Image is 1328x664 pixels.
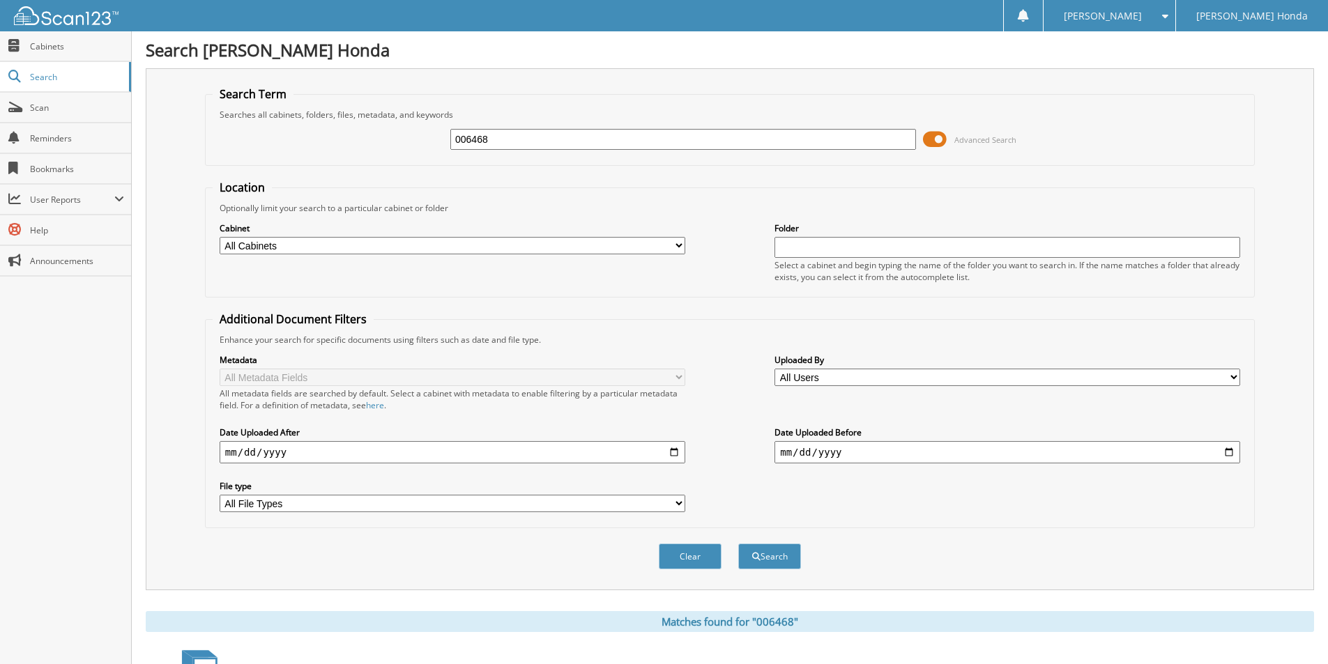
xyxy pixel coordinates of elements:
legend: Location [213,180,272,195]
div: All metadata fields are searched by default. Select a cabinet with metadata to enable filtering b... [220,387,685,411]
span: Reminders [30,132,124,144]
input: start [220,441,685,463]
button: Search [738,543,801,569]
span: Search [30,71,122,83]
div: Select a cabinet and begin typing the name of the folder you want to search in. If the name match... [774,259,1240,283]
label: File type [220,480,685,492]
label: Date Uploaded Before [774,426,1240,438]
span: Bookmarks [30,163,124,175]
legend: Additional Document Filters [213,311,374,327]
div: Searches all cabinets, folders, files, metadata, and keywords [213,109,1247,121]
span: [PERSON_NAME] [1064,12,1142,20]
span: User Reports [30,194,114,206]
span: Announcements [30,255,124,267]
span: Advanced Search [954,134,1016,145]
input: end [774,441,1240,463]
span: Cabinets [30,40,124,52]
a: here [366,399,384,411]
div: Enhance your search for specific documents using filters such as date and file type. [213,334,1247,346]
span: [PERSON_NAME] Honda [1196,12,1308,20]
legend: Search Term [213,86,293,102]
button: Clear [659,543,722,569]
span: Help [30,224,124,236]
label: Cabinet [220,222,685,234]
label: Uploaded By [774,354,1240,366]
div: Matches found for "006468" [146,611,1314,632]
label: Metadata [220,354,685,366]
div: Optionally limit your search to a particular cabinet or folder [213,202,1247,214]
span: Scan [30,102,124,114]
img: scan123-logo-white.svg [14,6,119,25]
h1: Search [PERSON_NAME] Honda [146,38,1314,61]
label: Date Uploaded After [220,426,685,438]
label: Folder [774,222,1240,234]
